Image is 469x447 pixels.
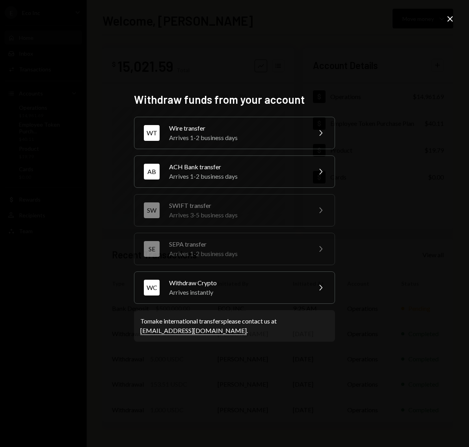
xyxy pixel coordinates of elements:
div: Withdraw Crypto [169,278,306,288]
button: WCWithdraw CryptoArrives instantly [134,271,335,304]
div: Arrives instantly [169,288,306,297]
button: SESEPA transferArrives 1-2 business days [134,233,335,265]
div: SWIFT transfer [169,201,306,210]
button: ABACH Bank transferArrives 1-2 business days [134,155,335,188]
div: Arrives 3-5 business days [169,210,306,220]
div: SEPA transfer [169,239,306,249]
div: AB [144,164,160,180]
h2: Withdraw funds from your account [134,92,335,107]
div: Arrives 1-2 business days [169,133,306,142]
div: Wire transfer [169,123,306,133]
div: Arrives 1-2 business days [169,172,306,181]
div: SW [144,202,160,218]
div: SE [144,241,160,257]
div: WC [144,280,160,296]
button: SWSWIFT transferArrives 3-5 business days [134,194,335,226]
div: WT [144,125,160,141]
button: WTWire transferArrives 1-2 business days [134,117,335,149]
div: ACH Bank transfer [169,162,306,172]
div: To make international transfers please contact us at . [140,316,329,335]
a: [EMAIL_ADDRESS][DOMAIN_NAME] [140,327,247,335]
div: Arrives 1-2 business days [169,249,306,258]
